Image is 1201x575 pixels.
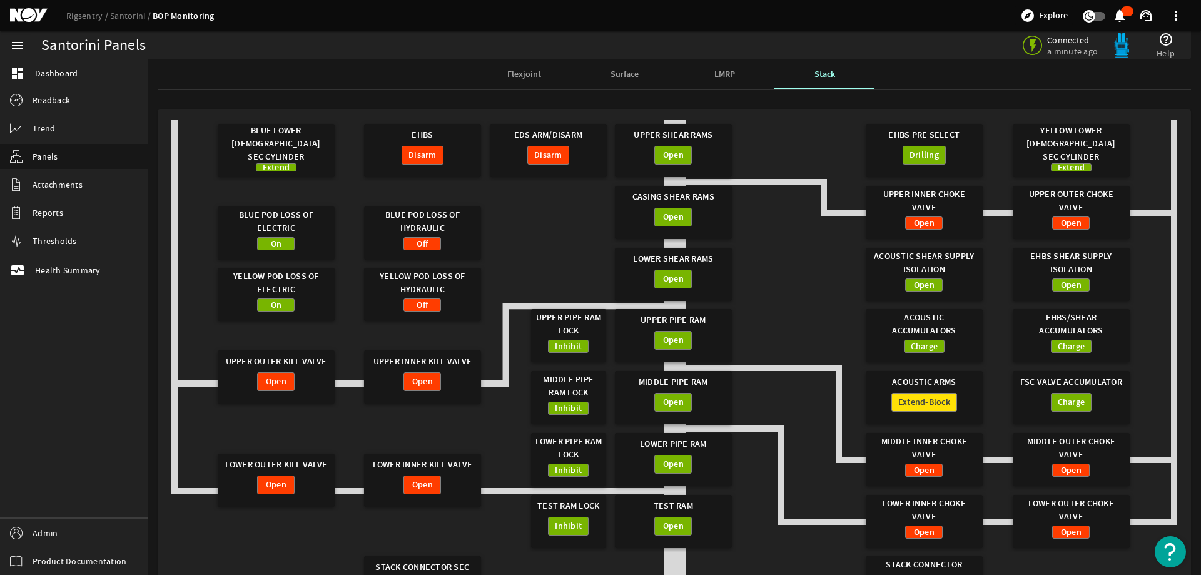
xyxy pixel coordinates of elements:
[535,433,602,464] div: Lower Pipe Ram Lock
[1061,464,1082,477] span: Open
[621,186,726,208] div: Casing Shear Rams
[33,94,70,106] span: Readback
[263,161,290,174] span: Extend
[10,263,25,278] mat-icon: monitor_heart
[871,371,976,393] div: Acoustic Arms
[1018,433,1123,464] div: Middle Outer Choke Valve
[33,527,58,539] span: Admin
[33,150,58,163] span: Panels
[271,299,282,312] span: On
[1109,33,1134,58] img: Bluepod.svg
[663,520,684,532] span: Open
[535,495,602,517] div: Test Ram Lock
[223,206,328,237] div: Blue Pod Loss of Electric
[1020,8,1035,23] mat-icon: explore
[412,479,433,491] span: Open
[621,124,726,146] div: Upper Shear Rams
[871,309,976,340] div: Acoustic Accumulators
[1058,396,1085,409] span: Charge
[898,396,950,409] span: Extend-Block
[33,206,63,219] span: Reports
[621,433,726,455] div: Lower Pipe Ram
[417,299,428,312] span: Off
[370,124,475,146] div: EHBS
[1061,217,1082,230] span: Open
[910,149,939,161] span: Drilling
[223,454,328,476] div: Lower Outer Kill Valve
[1018,309,1123,340] div: EHBS/Shear Accumulators
[555,464,582,477] span: Inhibit
[35,67,78,79] span: Dashboard
[555,520,582,532] span: Inhibit
[33,178,83,191] span: Attachments
[621,495,726,517] div: Test Ram
[535,371,602,402] div: Middle Pipe Ram Lock
[1155,536,1186,567] button: Open Resource Center
[370,454,475,476] div: Lower Inner Kill Valve
[663,458,684,471] span: Open
[1039,9,1068,22] span: Explore
[223,124,328,163] div: Blue Lower [DEMOGRAPHIC_DATA] Sec Cylinder
[535,309,602,340] div: Upper Pipe Ram Lock
[495,124,600,146] div: EDS Arm/Disarm
[417,238,428,250] span: Off
[33,122,55,135] span: Trend
[271,238,282,250] span: On
[266,479,286,491] span: Open
[621,309,726,331] div: Upper Pipe Ram
[871,186,976,216] div: Upper Inner Choke Valve
[370,206,475,237] div: Blue Pod Loss of Hydraulic
[914,526,935,539] span: Open
[1047,34,1100,46] span: Connected
[621,248,726,270] div: Lower Shear Rams
[1112,8,1127,23] mat-icon: notifications
[1061,526,1082,539] span: Open
[33,235,77,247] span: Thresholds
[1018,186,1123,216] div: Upper Outer Choke Valve
[914,279,935,292] span: Open
[223,350,328,372] div: Upper Outer Kill Valve
[871,433,976,464] div: Middle Inner Choke Valve
[663,273,684,285] span: Open
[871,248,976,278] div: Acoustic Shear Supply Isolation
[621,371,726,393] div: Middle Pipe Ram
[35,264,101,277] span: Health Summary
[534,149,562,161] span: Disarm
[110,10,153,21] a: Santorini
[1058,161,1085,174] span: Extend
[1157,47,1175,59] span: Help
[66,10,110,21] a: Rigsentry
[1158,32,1173,47] mat-icon: help_outline
[914,464,935,477] span: Open
[41,39,146,52] div: Santorini Panels
[663,396,684,409] span: Open
[1058,340,1085,353] span: Charge
[1161,1,1191,31] button: more_vert
[1047,46,1100,57] span: a minute ago
[1015,6,1073,26] button: Explore
[266,375,286,388] span: Open
[663,334,684,347] span: Open
[911,340,938,353] span: Charge
[1018,248,1123,278] div: EHBS Shear Supply Isolation
[10,66,25,81] mat-icon: dashboard
[507,70,541,79] span: Flexjoint
[33,555,126,567] span: Product Documentation
[1138,8,1153,23] mat-icon: support_agent
[914,217,935,230] span: Open
[1018,495,1123,526] div: Lower Outer Choke Valve
[412,375,433,388] span: Open
[370,268,475,298] div: Yellow Pod Loss of Hydraulic
[611,70,639,79] span: Surface
[223,268,328,298] div: Yellow Pod Loss of Electric
[871,124,976,146] div: EHBS Pre Select
[1061,279,1082,292] span: Open
[370,350,475,372] div: Upper Inner Kill Valve
[871,495,976,526] div: Lower Inner Choke Valve
[555,340,582,353] span: Inhibit
[814,70,835,79] span: Stack
[663,211,684,223] span: Open
[555,402,582,415] span: Inhibit
[408,149,437,161] span: Disarm
[663,149,684,161] span: Open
